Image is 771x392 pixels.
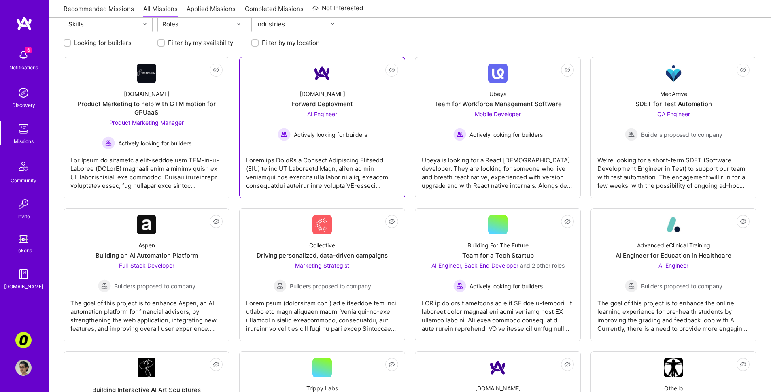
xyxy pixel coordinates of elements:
[295,262,349,269] span: Marketing Strategist
[109,119,184,126] span: Product Marketing Manager
[213,218,219,225] i: icon EyeClosed
[64,4,134,18] a: Recommended Missions
[15,266,32,282] img: guide book
[294,130,367,139] span: Actively looking for builders
[246,64,398,192] a: Company Logo[DOMAIN_NAME]Forward DeploymentAI Engineer Actively looking for buildersActively look...
[160,18,181,30] div: Roles
[658,262,688,269] span: AI Engineer
[657,111,690,117] span: QA Engineer
[635,100,712,108] div: SDET for Test Automation
[15,121,32,137] img: teamwork
[389,67,395,73] i: icon EyeClosed
[422,64,574,192] a: Company LogoUbeyaTeam for Workforce Management SoftwareMobile Developer Actively looking for buil...
[15,360,32,376] img: User Avatar
[74,38,132,47] label: Looking for builders
[462,251,534,260] div: Team for a Tech Startup
[25,47,32,53] span: 6
[453,128,466,141] img: Actively looking for builders
[70,215,223,334] a: Company LogoAspenBuilding an AI Automation PlatformFull-Stack Developer Builders proposed to comp...
[597,64,750,192] a: Company LogoMedArriveSDET for Test AutomationQA Engineer Builders proposed to companyBuilders pro...
[389,361,395,368] i: icon EyeClosed
[15,246,32,255] div: Tokens
[15,85,32,101] img: discovery
[488,64,508,83] img: Company Logo
[520,262,565,269] span: and 2 other roles
[14,137,34,145] div: Missions
[422,215,574,334] a: Building For The FutureTeam for a Tech StartupAI Engineer, Back-End Developer and 2 other rolesAc...
[237,22,241,26] i: icon Chevron
[137,215,156,234] img: Company Logo
[138,358,155,377] img: Company Logo
[564,218,571,225] i: icon EyeClosed
[13,332,34,348] a: Corner3: Building an AI User Researcher
[475,111,521,117] span: Mobile Developer
[299,89,345,98] div: [DOMAIN_NAME]
[137,64,156,83] img: Company Logo
[740,67,746,73] i: icon EyeClosed
[740,218,746,225] i: icon EyeClosed
[641,130,722,139] span: Builders proposed to company
[660,89,687,98] div: MedArrive
[102,136,115,149] img: Actively looking for builders
[213,67,219,73] i: icon EyeClosed
[664,358,683,377] img: Company Logo
[119,262,174,269] span: Full-Stack Developer
[488,358,508,377] img: Company Logo
[616,251,731,260] div: AI Engineer for Education in Healthcare
[278,128,291,141] img: Actively looking for builders
[597,149,750,190] div: We’re looking for a short-term SDET (Software Development Engineer in Test) to support our team w...
[641,282,722,290] span: Builders proposed to company
[17,212,30,221] div: Invite
[467,241,529,249] div: Building For The Future
[564,67,571,73] i: icon EyeClosed
[70,100,223,117] div: Product Marketing to help with GTM motion for GPUaaS
[118,139,191,147] span: Actively looking for builders
[70,64,223,192] a: Company Logo[DOMAIN_NAME]Product Marketing to help with GTM motion for GPUaaSProduct Marketing Ma...
[138,241,155,249] div: Aspen
[431,262,518,269] span: AI Engineer, Back-End Developer
[254,18,287,30] div: Industries
[143,22,147,26] i: icon Chevron
[15,332,32,348] img: Corner3: Building an AI User Researcher
[257,251,388,260] div: Driving personalized, data-driven campaigns
[12,101,35,109] div: Discovery
[489,89,507,98] div: Ubeya
[187,4,236,18] a: Applied Missions
[70,292,223,333] div: The goal of this project is to enhance Aspen, an AI automation platform for financial advisors, b...
[564,361,571,368] i: icon EyeClosed
[312,215,332,234] img: Company Logo
[246,149,398,190] div: Lorem ips DoloRs a Consect Adipiscing Elitsedd (EIU) te inc UT Laboreetd Magn, ali’en ad min veni...
[114,282,195,290] span: Builders proposed to company
[15,196,32,212] img: Invite
[246,292,398,333] div: Loremipsum (dolorsitam.con ) ad elitseddoe tem inci utlabo etd magn aliquaenimadm. Venia qui-no-e...
[312,64,332,83] img: Company Logo
[15,47,32,63] img: bell
[664,64,683,83] img: Company Logo
[19,235,28,243] img: tokens
[389,218,395,225] i: icon EyeClosed
[625,128,638,141] img: Builders proposed to company
[625,279,638,292] img: Builders proposed to company
[11,176,36,185] div: Community
[96,251,198,260] div: Building an AI Automation Platform
[422,149,574,190] div: Ubeya is looking for a React [DEMOGRAPHIC_DATA] developer. They are looking for someone who live ...
[664,215,683,234] img: Company Logo
[597,292,750,333] div: The goal of this project is to enhance the online learning experience for pre-health students by ...
[597,215,750,334] a: Company LogoAdvanced eClinical TrainingAI Engineer for Education in HealthcareAI Engineer Builder...
[168,38,233,47] label: Filter by my availability
[469,282,543,290] span: Actively looking for builders
[246,215,398,334] a: Company LogoCollectiveDriving personalized, data-driven campaignsMarketing Strategist Builders pr...
[13,360,34,376] a: User Avatar
[290,282,371,290] span: Builders proposed to company
[4,282,43,291] div: [DOMAIN_NAME]
[98,279,111,292] img: Builders proposed to company
[124,89,170,98] div: [DOMAIN_NAME]
[213,361,219,368] i: icon EyeClosed
[307,111,337,117] span: AI Engineer
[312,3,363,18] a: Not Interested
[309,241,335,249] div: Collective
[331,22,335,26] i: icon Chevron
[262,38,320,47] label: Filter by my location
[469,130,543,139] span: Actively looking for builders
[9,63,38,72] div: Notifications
